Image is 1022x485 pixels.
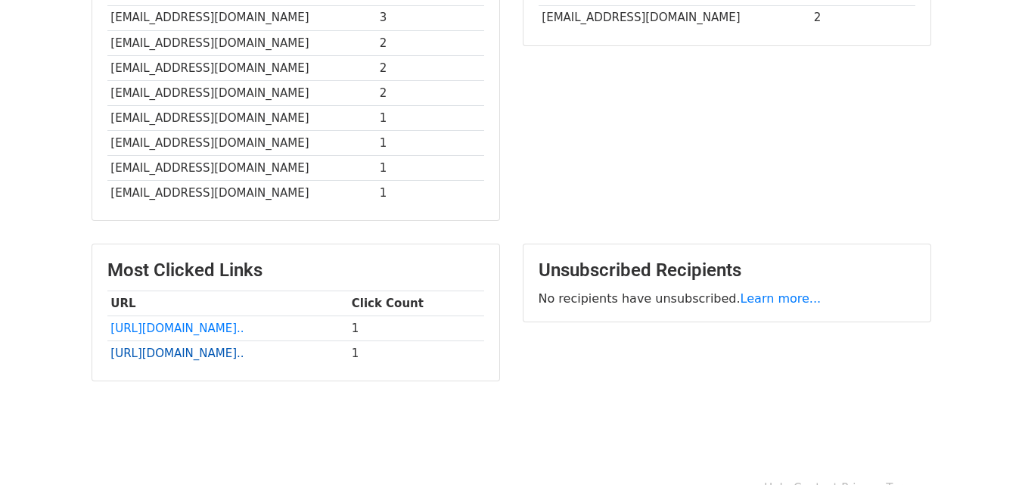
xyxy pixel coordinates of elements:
td: 3 [376,5,484,30]
td: [EMAIL_ADDRESS][DOMAIN_NAME] [107,106,376,131]
th: URL [107,291,348,316]
h3: Most Clicked Links [107,260,484,281]
td: [EMAIL_ADDRESS][DOMAIN_NAME] [107,181,376,206]
td: 1 [376,131,484,156]
a: Learn more... [741,291,822,306]
h3: Unsubscribed Recipients [539,260,915,281]
th: Click Count [348,291,484,316]
td: [EMAIL_ADDRESS][DOMAIN_NAME] [539,5,810,30]
td: [EMAIL_ADDRESS][DOMAIN_NAME] [107,80,376,105]
td: [EMAIL_ADDRESS][DOMAIN_NAME] [107,156,376,181]
td: [EMAIL_ADDRESS][DOMAIN_NAME] [107,30,376,55]
td: 2 [376,55,484,80]
td: [EMAIL_ADDRESS][DOMAIN_NAME] [107,131,376,156]
td: 1 [348,316,484,341]
p: No recipients have unsubscribed. [539,291,915,306]
a: [URL][DOMAIN_NAME].. [110,347,244,360]
td: 2 [376,30,484,55]
td: [EMAIL_ADDRESS][DOMAIN_NAME] [107,5,376,30]
iframe: Chat Widget [946,412,1022,485]
td: [EMAIL_ADDRESS][DOMAIN_NAME] [107,55,376,80]
td: 1 [348,341,484,366]
td: 1 [376,106,484,131]
td: 1 [376,181,484,206]
td: 2 [810,5,915,30]
td: 2 [376,80,484,105]
td: 1 [376,156,484,181]
a: [URL][DOMAIN_NAME].. [110,322,244,335]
